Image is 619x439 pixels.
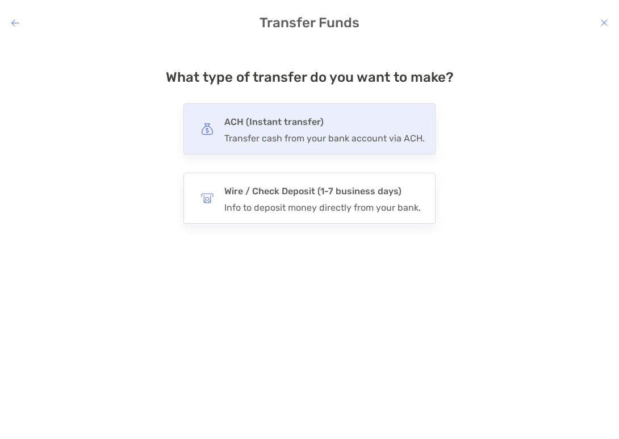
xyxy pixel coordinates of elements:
img: button icon [201,192,214,204]
img: button icon [201,123,214,135]
div: Transfer cash from your bank account via ACH. [224,133,425,144]
h4: ACH (Instant transfer) [224,114,425,130]
h4: Wire / Check Deposit (1-7 business days) [224,183,421,199]
h4: What type of transfer do you want to make? [166,69,454,85]
div: Info to deposit money directly from your bank. [224,202,421,213]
